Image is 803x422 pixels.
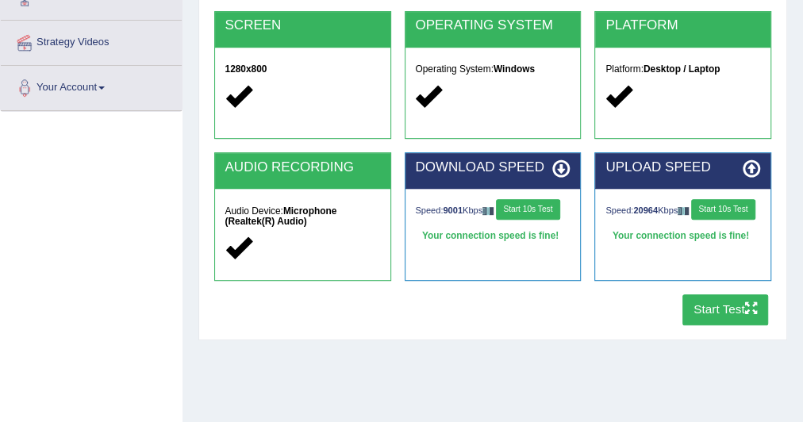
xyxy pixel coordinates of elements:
h2: SCREEN [225,18,379,33]
button: Start 10s Test [691,199,755,220]
h2: UPLOAD SPEED [605,160,760,175]
img: ajax-loader-fb-connection.gif [678,207,689,214]
strong: 9001 [443,205,463,215]
h2: AUDIO RECORDING [225,160,379,175]
h2: OPERATING SYSTEM [415,18,570,33]
button: Start 10s Test [496,199,560,220]
h2: DOWNLOAD SPEED [415,160,570,175]
button: Start Test [682,294,769,325]
h5: Operating System: [415,64,570,75]
strong: 20964 [633,205,658,215]
strong: Microphone (Realtek(R) Audio) [225,205,336,227]
div: Your connection speed is fine! [605,226,760,247]
strong: 1280x800 [225,63,267,75]
h5: Audio Device: [225,206,379,227]
strong: Desktop / Laptop [644,63,720,75]
div: Speed: Kbps [415,199,570,223]
div: Speed: Kbps [605,199,760,223]
a: Your Account [1,66,182,105]
strong: Windows [494,63,535,75]
h5: Platform: [605,64,760,75]
div: Your connection speed is fine! [415,226,570,247]
h2: PLATFORM [605,18,760,33]
a: Strategy Videos [1,21,182,60]
img: ajax-loader-fb-connection.gif [482,207,494,214]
